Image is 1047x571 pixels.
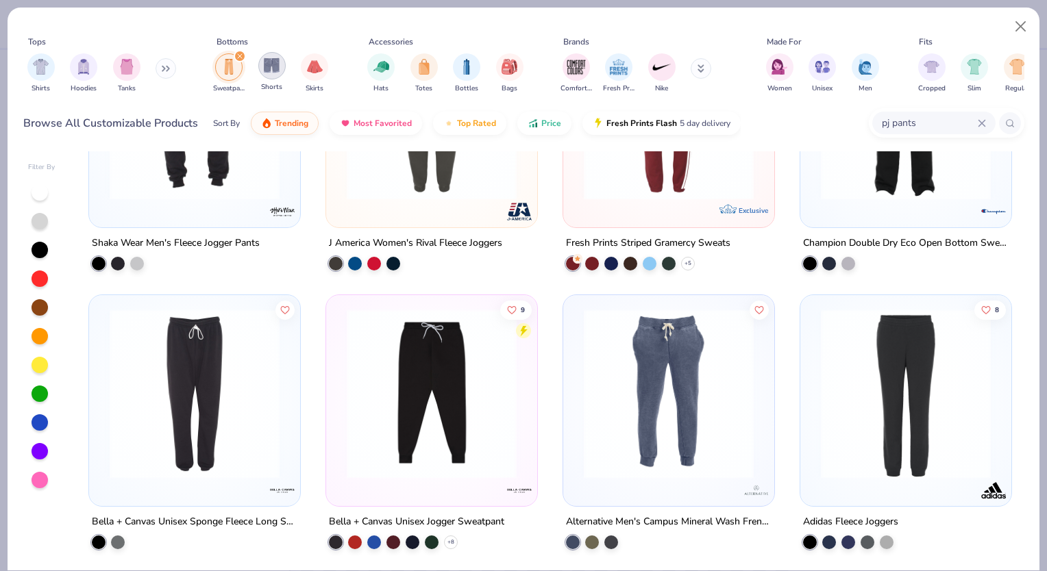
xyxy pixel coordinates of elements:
[92,234,260,251] div: Shaka Wear Men's Fleece Jogger Pants
[457,118,496,129] span: Top Rated
[767,84,792,94] span: Women
[766,53,793,94] div: filter for Women
[563,36,589,48] div: Brands
[269,197,296,225] img: Shaka Wear logo
[275,118,308,129] span: Trending
[814,30,998,200] img: a87aee69-3fd1-4d73-b5a6-62fb46ed7923
[577,308,761,478] img: 72872f01-207d-4a0a-a4cb-48cef4500459
[1004,53,1031,94] div: filter for Regular
[76,59,91,75] img: Hoodies Image
[995,306,999,313] span: 8
[118,84,136,94] span: Tanks
[258,53,286,94] button: filter button
[70,53,97,94] div: filter for Hoodies
[924,59,939,75] img: Cropped Image
[606,118,677,129] span: Fresh Prints Flash
[1005,84,1030,94] span: Regular
[967,59,982,75] img: Slim Image
[918,53,946,94] div: filter for Cropped
[217,36,248,48] div: Bottoms
[443,118,454,129] img: TopRated.gif
[251,112,319,135] button: Trending
[453,53,480,94] button: filter button
[593,118,604,129] img: flash.gif
[329,513,504,530] div: Bella + Canvas Unisex Jogger Sweatpant
[561,53,592,94] button: filter button
[496,53,523,94] div: filter for Bags
[652,57,672,77] img: Nike Image
[603,84,635,94] span: Fresh Prints
[301,53,328,94] div: filter for Skirts
[979,197,1007,225] img: Champion logo
[71,84,97,94] span: Hoodies
[27,53,55,94] div: filter for Shirts
[766,53,793,94] button: filter button
[23,115,198,131] div: Browse All Customizable Products
[119,59,134,75] img: Tanks Image
[410,53,438,94] div: filter for Totes
[961,53,988,94] button: filter button
[812,84,833,94] span: Unisex
[213,117,240,129] div: Sort By
[453,53,480,94] div: filter for Bottles
[306,84,323,94] span: Skirts
[979,476,1007,503] img: Adidas logo
[506,476,533,503] img: Bella + Canvas logo
[743,476,770,503] img: Alternative logo
[103,308,286,478] img: f6e8d56a-a8b8-4cdd-9c3e-36db9c6e4416
[1008,14,1034,40] button: Close
[918,53,946,94] button: filter button
[803,513,898,530] div: Adidas Fleece Joggers
[561,53,592,94] div: filter for Comfort Colors
[517,112,571,135] button: Price
[582,112,741,135] button: Fresh Prints Flash5 day delivery
[566,234,730,251] div: Fresh Prints Striped Gramercy Sweats
[761,30,944,200] img: 42117d38-30c7-4689-a0f0-b58b7d4e896e
[447,537,454,546] span: + 8
[496,53,523,94] button: filter button
[433,112,506,135] button: Top Rated
[541,118,561,129] span: Price
[367,53,395,94] button: filter button
[367,53,395,94] div: filter for Hats
[852,53,879,94] div: filter for Men
[213,53,245,94] div: filter for Sweatpants
[417,59,432,75] img: Totes Image
[373,59,389,75] img: Hats Image
[264,58,280,73] img: Shorts Image
[340,308,523,478] img: 6f43a6f4-eff3-45d7-bc2c-1249e4c19c64
[213,53,245,94] button: filter button
[852,53,879,94] button: filter button
[32,84,50,94] span: Shirts
[301,53,328,94] button: filter button
[648,53,676,94] div: filter for Nike
[455,84,478,94] span: Bottles
[330,112,422,135] button: Most Favorited
[269,476,296,503] img: Bella + Canvas logo
[974,300,1006,319] button: Like
[655,84,668,94] span: Nike
[502,59,517,75] img: Bags Image
[340,118,351,129] img: most_fav.gif
[28,162,56,173] div: Filter By
[373,84,389,94] span: Hats
[918,84,946,94] span: Cropped
[354,118,412,129] span: Most Favorited
[880,115,978,131] input: Try "T-Shirt"
[858,59,873,75] img: Men Image
[258,52,286,92] div: filter for Shorts
[329,234,502,251] div: J America Women's Rival Fleece Joggers
[603,53,635,94] button: filter button
[815,59,830,75] img: Unisex Image
[410,53,438,94] button: filter button
[213,84,245,94] span: Sweatpants
[603,53,635,94] div: filter for Fresh Prints
[577,30,761,200] img: c0293d12-b54c-4518-ac59-070753ec2c37
[680,116,730,131] span: 5 day delivery
[103,30,286,200] img: 251f3d14-611d-439c-8ba2-3e91d7b90f26
[809,53,836,94] button: filter button
[767,36,801,48] div: Made For
[814,308,998,478] img: 9426de99-2664-499e-96c7-9d6830e513a2
[1009,59,1025,75] img: Regular Image
[261,118,272,129] img: trending.gif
